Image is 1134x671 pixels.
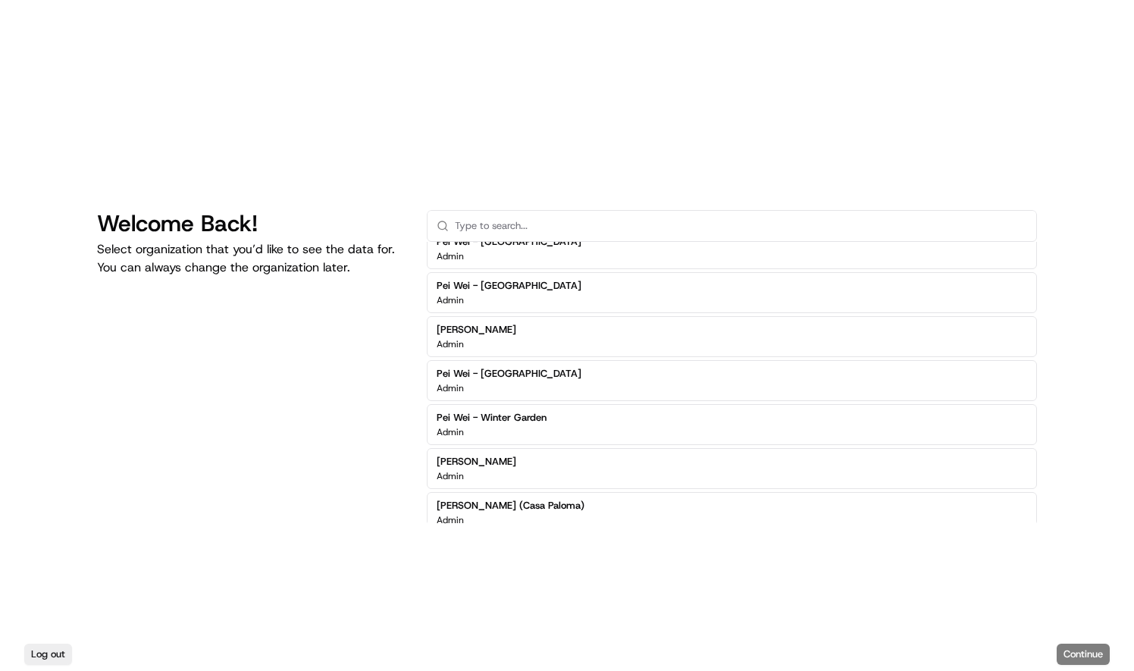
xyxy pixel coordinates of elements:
[24,644,72,665] button: Log out
[97,240,403,277] p: Select organization that you’d like to see the data for. You can always change the organization l...
[455,211,1027,241] input: Type to search...
[437,294,464,306] p: Admin
[437,323,516,337] h2: [PERSON_NAME]
[437,382,464,394] p: Admin
[437,338,464,350] p: Admin
[437,514,464,526] p: Admin
[437,235,581,249] h2: Pei Wei - [GEOGRAPHIC_DATA]
[437,470,464,482] p: Admin
[437,411,547,425] h2: Pei Wei - Winter Garden
[437,367,581,381] h2: Pei Wei - [GEOGRAPHIC_DATA]
[437,455,516,469] h2: [PERSON_NAME]
[437,426,464,438] p: Admin
[437,250,464,262] p: Admin
[437,499,584,513] h2: [PERSON_NAME] (Casa Paloma)
[97,210,403,237] h1: Welcome Back!
[437,279,581,293] h2: Pei Wei - [GEOGRAPHIC_DATA]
